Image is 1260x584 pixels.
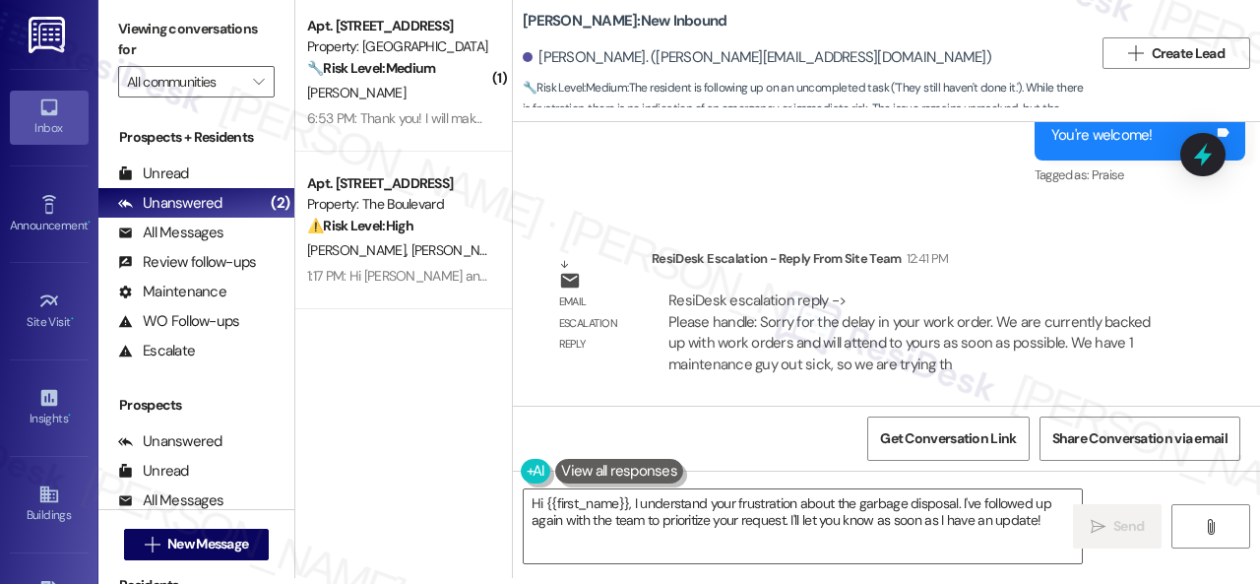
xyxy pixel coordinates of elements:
img: ResiDesk Logo [29,17,69,53]
label: Viewing conversations for [118,14,275,66]
textarea: Hi {{first_name}}, I understand your frustration about the garbage disposal. I've followed up aga... [524,489,1082,563]
i:  [253,74,264,90]
a: Inbox [10,91,89,144]
span: • [68,409,71,422]
div: Unanswered [118,193,222,214]
div: ResiDesk Escalation - Reply From Site Team [652,248,1185,276]
span: • [71,312,74,326]
span: Create Lead [1152,43,1225,64]
div: Maintenance [118,282,226,302]
div: Unread [118,163,189,184]
div: ResiDesk escalation reply -> Please handle: Sorry for the delay in your work order. We are curren... [668,291,1151,373]
span: [PERSON_NAME] [307,241,411,259]
strong: 🔧 Risk Level: Medium [307,59,435,77]
div: [PERSON_NAME]. ([PERSON_NAME][EMAIL_ADDRESS][DOMAIN_NAME]) [523,47,991,68]
div: All Messages [118,223,223,243]
div: Tagged as: [1035,161,1245,189]
span: • [88,216,91,229]
a: Site Visit • [10,285,89,338]
div: Unread [118,461,189,482]
span: Get Conversation Link [880,428,1016,449]
strong: ⚠️ Risk Level: High [307,217,413,234]
span: [PERSON_NAME] [411,241,510,259]
span: New Message [167,534,248,554]
span: Send [1113,516,1144,537]
span: Share Conversation via email [1052,428,1228,449]
i:  [1128,45,1143,61]
div: Escalate [118,341,195,361]
div: Apt. [STREET_ADDRESS] [307,16,489,36]
span: : The resident is following up on an uncompleted task ('They still haven't done it.'). While ther... [523,78,1093,141]
button: Send [1073,504,1162,549]
div: Prospects [98,395,294,416]
div: Property: [GEOGRAPHIC_DATA] [307,36,489,57]
a: Insights • [10,381,89,434]
span: Praise [1092,166,1124,183]
div: Email escalation reply [559,292,636,355]
b: [PERSON_NAME]: New Inbound [523,11,726,32]
button: Create Lead [1102,37,1250,69]
div: (2) [266,188,294,219]
button: Share Conversation via email [1039,417,1240,461]
div: Prospects + Residents [98,127,294,148]
div: 6:53 PM: Thank you! I will make sure we do better about not pushing it back. [307,109,739,127]
input: All communities [127,66,243,97]
div: Review follow-ups [118,252,256,273]
i:  [1091,519,1105,535]
i:  [1203,519,1218,535]
div: Unanswered [118,431,222,452]
a: Buildings [10,478,89,531]
div: You're welcome! [1051,125,1153,146]
div: Apt. [STREET_ADDRESS] [307,173,489,194]
button: New Message [124,529,270,560]
span: [PERSON_NAME] [307,84,406,101]
div: All Messages [118,490,223,511]
div: WO Follow-ups [118,311,239,332]
button: Get Conversation Link [867,417,1029,461]
strong: 🔧 Risk Level: Medium [523,80,627,96]
i:  [145,537,159,552]
div: Property: The Boulevard [307,194,489,215]
div: 12:41 PM [902,248,949,269]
